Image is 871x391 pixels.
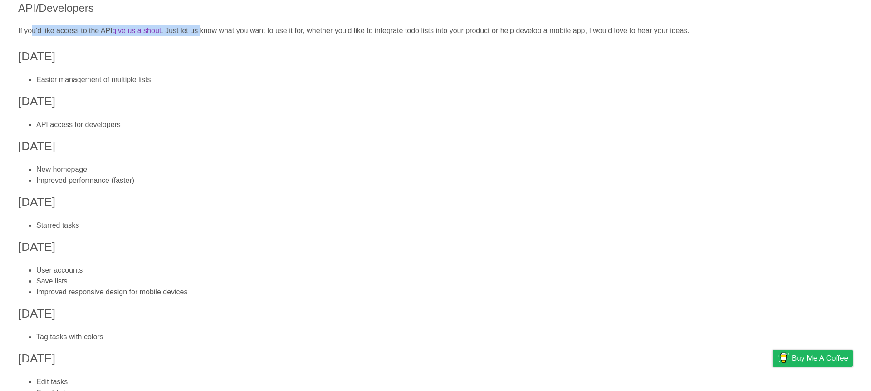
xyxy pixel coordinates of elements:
[773,350,853,367] a: Buy me a coffee
[36,287,853,298] li: Improved responsive design for mobile devices
[36,265,853,276] li: User accounts
[18,350,853,367] h3: [DATE]
[18,238,853,256] h3: [DATE]
[113,27,161,34] a: give us a shout
[36,332,853,342] li: Tag tasks with colors
[18,193,853,211] h3: [DATE]
[18,137,853,155] h3: [DATE]
[792,350,848,366] span: Buy me a coffee
[36,276,853,287] li: Save lists
[18,25,853,36] p: If you'd like access to the API . Just let us know what you want to use it for, whether you'd lik...
[36,74,853,85] li: Easier management of multiple lists
[36,376,853,387] li: Edit tasks
[18,93,853,110] h3: [DATE]
[36,220,853,231] li: Starred tasks
[18,48,853,65] h3: [DATE]
[18,305,853,323] h3: [DATE]
[36,119,853,130] li: API access for developers
[36,164,853,175] li: New homepage
[777,350,789,366] img: Buy me a coffee
[36,175,853,186] li: Improved performance (faster)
